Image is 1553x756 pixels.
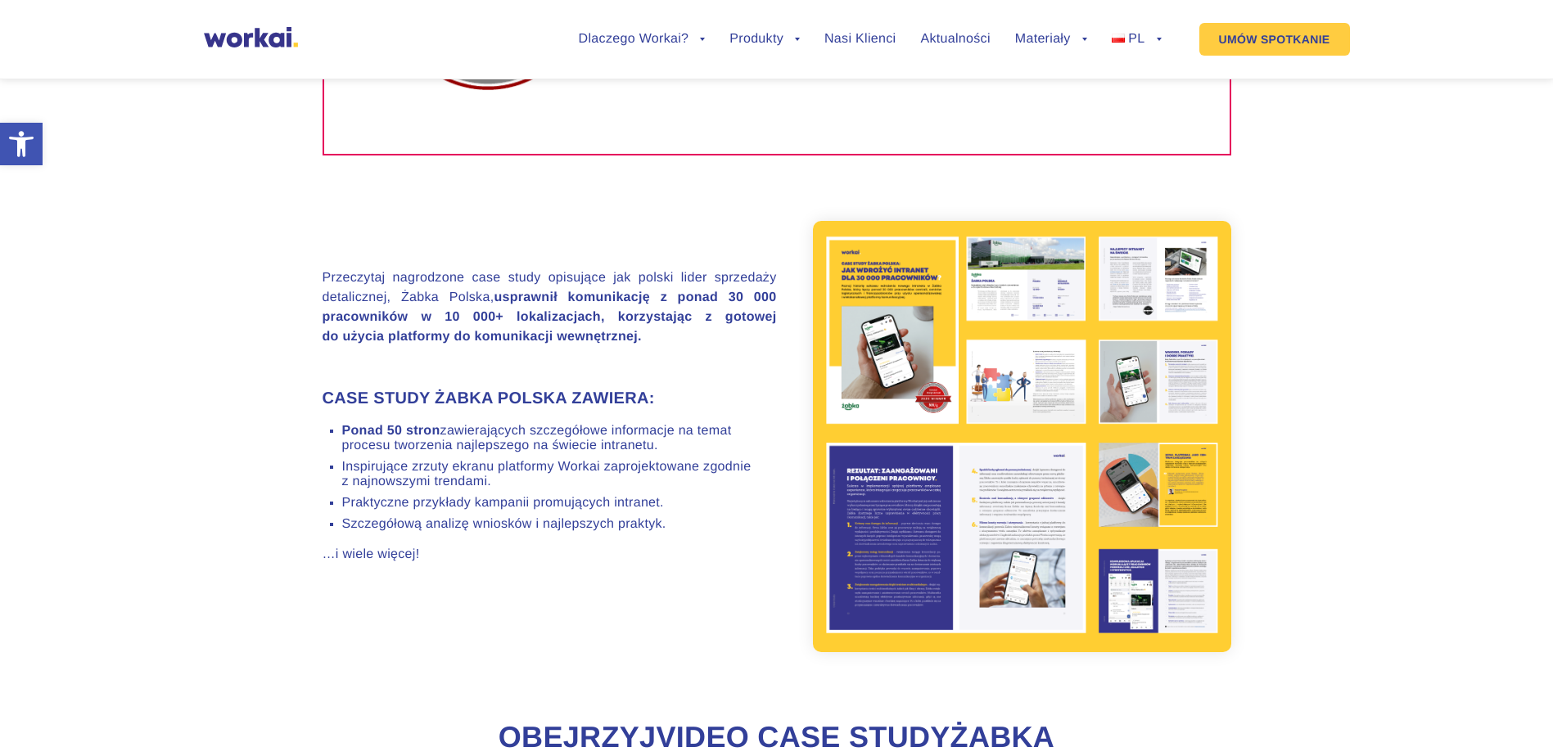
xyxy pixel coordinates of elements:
[1128,32,1144,46] span: PL
[297,20,588,52] input: Twoje nazwisko
[342,460,777,489] li: Inspirujące zrzuty ekranu platformy Workai zaprojektowane zgodnie z najnowszymi trendami.
[920,33,990,46] a: Aktualności
[323,545,777,565] p: …i wiele więcej!
[579,33,706,46] a: Dlaczego Workai?
[323,290,777,344] strong: usprawnił komunikację z ponad 30 000 pracowników w 10 000+ lokalizacjach, korzystając z gotowej d...
[342,424,777,453] li: zawierających szczegółowe informacje na temat procesu tworzenia najlepszego na świecie intranetu.
[1015,33,1087,46] a: Materiały
[447,146,535,158] a: Polityką prywatności
[20,223,104,236] p: wiadomości e-mail
[4,225,15,236] input: wiadomości e-mail
[729,33,800,46] a: Produkty
[1199,23,1350,56] a: UMÓW SPOTKANIE
[656,720,950,754] span: VIDEO CASE STUDY
[824,33,896,46] a: Nasi Klienci
[342,496,777,511] li: Praktyczne przykłady kampanii promujących intranet.
[323,146,429,158] a: Warunkami użytkowania
[342,517,777,532] li: Szczegółową analizę wniosków i najlepszych praktyk.
[323,268,777,347] p: Przeczytaj nagrodzone case study opisujące jak polski lider sprzedaży detalicznej, Żabka Polska,
[342,424,440,438] strong: Ponad 50 stron
[323,389,655,407] strong: CASE STUDY ŻABKA POLSKA ZAWIERA:
[1112,33,1162,46] a: PL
